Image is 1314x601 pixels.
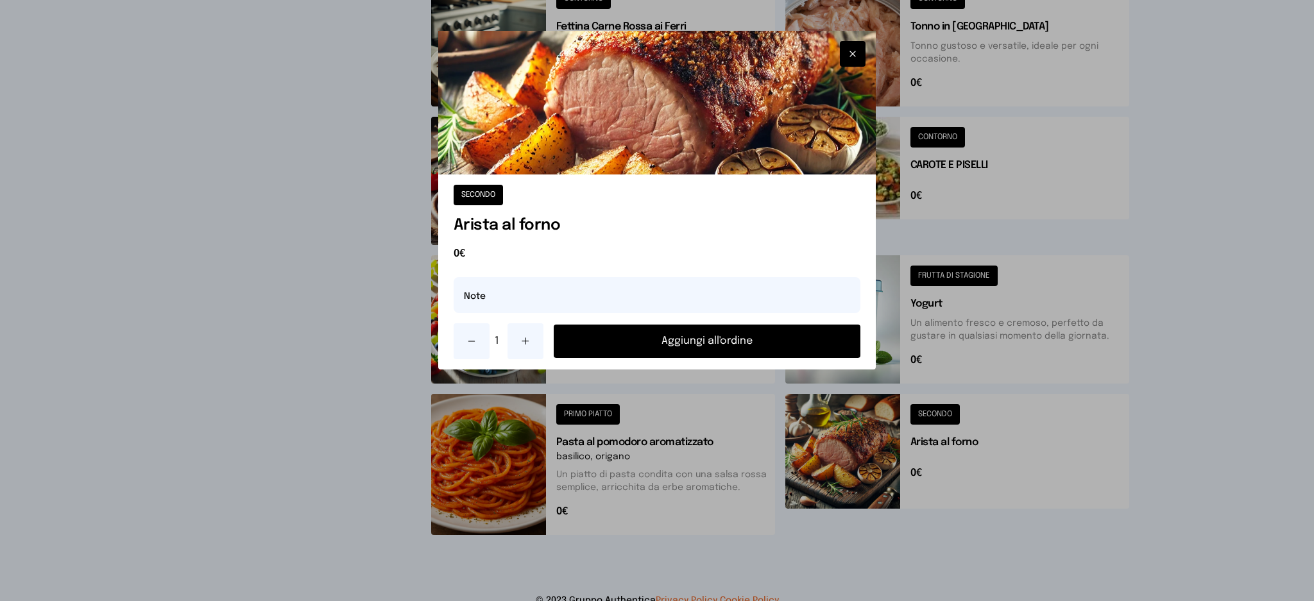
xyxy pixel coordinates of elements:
[495,334,502,349] span: 1
[454,216,861,236] h1: Arista al forno
[438,31,876,174] img: Arista al forno
[454,246,861,262] span: 0€
[554,325,861,358] button: Aggiungi all'ordine
[454,185,503,205] button: SECONDO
